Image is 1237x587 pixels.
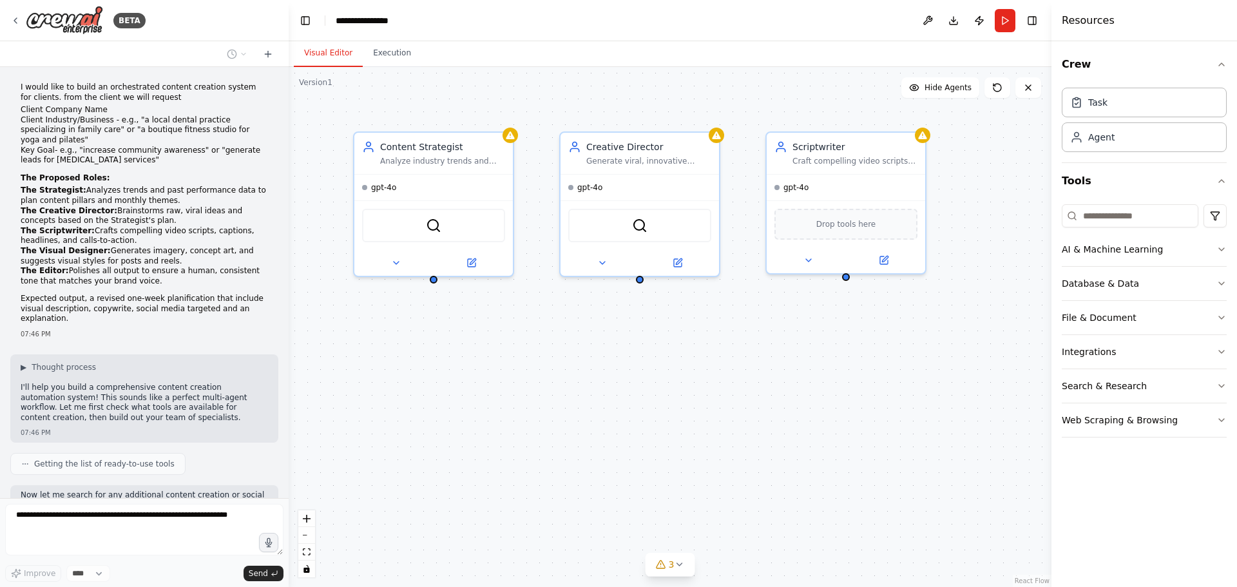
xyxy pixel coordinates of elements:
[244,566,283,581] button: Send
[1088,131,1115,144] div: Agent
[783,182,809,193] span: gpt-4o
[21,329,268,339] div: 07:46 PM
[21,266,268,286] li: Polishes all output to ensure a human, consistent tone that matches your brand voice.
[816,218,876,231] span: Drop tools here
[792,140,917,153] div: Scriptwriter
[21,206,268,226] li: Brainstorms raw, viral ideas and concepts based on the Strategist's plan.
[34,459,175,469] span: Getting the list of ready-to-use tools
[792,156,917,166] div: Craft compelling video scripts, captions, headlines, and calls-to-action that convert for {client...
[21,362,26,372] span: ▶
[577,182,602,193] span: gpt-4o
[353,131,514,277] div: Content StrategistAnalyze industry trends and develop strategic content pillars and weekly themes...
[1023,12,1041,30] button: Hide right sidebar
[222,46,253,62] button: Switch to previous chat
[21,428,268,438] div: 07:46 PM
[646,553,695,577] button: 3
[21,115,268,146] li: Client Industry/Business - e.g., "a local dental practice specializing in family care" or "a bout...
[559,131,720,277] div: Creative DirectorGenerate viral, innovative content ideas and concepts based on strategic directi...
[765,131,926,274] div: ScriptwriterCraft compelling video scripts, captions, headlines, and calls-to-action that convert...
[1062,403,1227,437] button: Web Scraping & Browsing
[298,544,315,561] button: fit view
[299,77,332,88] div: Version 1
[901,77,979,98] button: Hide Agents
[298,527,315,544] button: zoom out
[113,13,146,28] div: BETA
[1062,414,1178,427] div: Web Scraping & Browsing
[21,266,69,275] strong: The Editor:
[363,40,421,67] button: Execution
[21,226,95,235] strong: The Scriptwriter:
[21,105,268,115] li: Client Company Name
[371,182,396,193] span: gpt-4o
[1062,267,1227,300] button: Database & Data
[258,46,278,62] button: Start a new chat
[259,533,278,552] button: Click to speak your automation idea
[298,561,315,577] button: toggle interactivity
[24,568,55,579] span: Improve
[294,40,363,67] button: Visual Editor
[1062,163,1227,199] button: Tools
[1062,82,1227,162] div: Crew
[21,186,86,195] strong: The Strategist:
[1062,233,1227,266] button: AI & Machine Learning
[1088,96,1108,109] div: Task
[21,383,268,423] p: I'll help you build a comprehensive content creation automation system! This sounds like a perfec...
[32,362,96,372] span: Thought process
[21,490,268,510] p: Now let me search for any additional content creation or social media tools:
[5,565,61,582] button: Improve
[21,246,111,255] strong: The Visual Designer:
[641,255,714,271] button: Open in side panel
[21,362,96,372] button: ▶Thought process
[1062,13,1115,28] h4: Resources
[21,206,117,215] strong: The Creative Director:
[21,294,268,324] p: Expected output, a revised one-week planification that include visual description, copywrite, soc...
[298,510,315,577] div: React Flow controls
[632,218,647,233] img: SerperDevTool
[1062,380,1147,392] div: Search & Research
[296,12,314,30] button: Hide left sidebar
[1062,199,1227,448] div: Tools
[669,558,675,571] span: 3
[1062,301,1227,334] button: File & Document
[21,146,268,166] li: Key Goal- e.g., "increase community awareness" or "generate leads for [MEDICAL_DATA] services"
[925,82,972,93] span: Hide Agents
[336,14,400,27] nav: breadcrumb
[1062,335,1227,369] button: Integrations
[1062,277,1139,290] div: Database & Data
[435,255,508,271] button: Open in side panel
[847,253,920,268] button: Open in side panel
[1062,311,1136,324] div: File & Document
[21,173,110,182] strong: The Proposed Roles:
[1062,243,1163,256] div: AI & Machine Learning
[1062,46,1227,82] button: Crew
[21,186,268,206] li: Analyzes trends and past performance data to plan content pillars and monthly themes.
[249,568,268,579] span: Send
[21,226,268,246] li: Crafts compelling video scripts, captions, headlines, and calls-to-action.
[586,156,711,166] div: Generate viral, innovative content ideas and concepts based on strategic direction for {client_co...
[1015,577,1050,584] a: React Flow attribution
[426,218,441,233] img: SerperDevTool
[380,140,505,153] div: Content Strategist
[1062,369,1227,403] button: Search & Research
[21,246,268,266] li: Generates imagery, concept art, and suggests visual styles for posts and reels.
[298,510,315,527] button: zoom in
[380,156,505,166] div: Analyze industry trends and develop strategic content pillars and weekly themes for {client_compa...
[21,82,268,102] p: I would like to build an orchestrated content creation system for clients. from the client we wil...
[26,6,103,35] img: Logo
[586,140,711,153] div: Creative Director
[1062,345,1116,358] div: Integrations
